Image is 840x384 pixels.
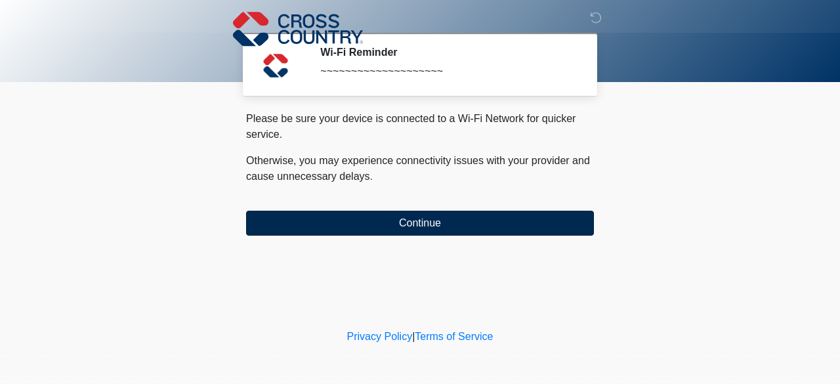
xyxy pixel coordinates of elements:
a: | [412,331,415,342]
a: Terms of Service [415,331,493,342]
div: ~~~~~~~~~~~~~~~~~~~~ [320,64,574,79]
span: . [370,171,373,182]
p: Please be sure your device is connected to a Wi-Fi Network for quicker service. [246,111,594,142]
a: Privacy Policy [347,331,413,342]
button: Continue [246,211,594,236]
img: Agent Avatar [256,46,295,85]
p: Otherwise, you may experience connectivity issues with your provider and cause unnecessary delays [246,153,594,184]
img: Cross Country Logo [233,10,363,48]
